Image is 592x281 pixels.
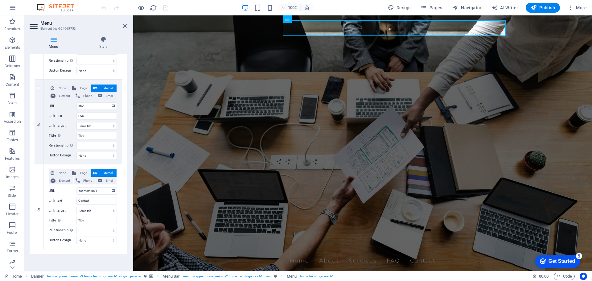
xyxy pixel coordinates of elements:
[150,4,157,11] button: reload
[74,92,96,100] button: Phone
[34,122,43,127] em: 4
[49,57,76,64] label: Relationship
[288,4,298,11] h6: 100%
[6,212,18,217] p: Header
[5,3,50,16] div: Get Started 5 items remaining, 0% complete
[56,85,68,92] span: None
[76,112,117,120] input: Link text...
[543,274,544,279] span: :
[76,187,117,195] input: URL...
[49,197,76,205] label: Link text
[82,177,94,184] span: Phone
[567,5,587,11] span: More
[5,273,22,280] a: Click to cancel selection. Double-click to open Pages
[49,112,76,120] label: Link text
[49,85,70,92] button: None
[7,138,18,143] p: Tables
[49,132,76,139] label: Title
[539,273,549,280] span: 00 00
[450,3,484,13] button: Navigator
[99,169,115,177] span: External
[49,122,76,130] label: Link target
[49,142,76,149] label: Relationship
[388,5,411,11] span: Design
[580,273,587,280] button: Usercentrics
[96,177,117,184] button: Email
[40,26,114,31] h3: Element #ed-904965753
[40,20,127,26] h2: Menu
[6,175,19,180] p: Images
[35,4,82,11] img: Editor Logo
[76,197,117,205] input: Link text...
[70,169,91,177] button: Page
[56,169,68,177] span: None
[137,4,145,11] button: Click here to leave preview mode and continue editing
[49,67,76,74] label: Button Design
[489,3,521,13] button: AI Writer
[7,249,18,254] p: Forms
[526,3,560,13] button: Publish
[304,5,310,10] i: On resize automatically adjust zoom level to fit chosen device.
[149,275,153,278] i: This element contains a background
[31,273,334,280] nav: breadcrumb
[162,273,180,280] span: Click to select. Double-click to edit
[274,275,277,278] i: This element is a customizable preset
[49,237,76,244] label: Button Design
[150,4,157,11] i: Reload page
[82,92,94,100] span: Phone
[49,102,76,110] label: URL
[18,7,45,12] div: Get Started
[57,92,72,100] span: Element
[76,102,117,110] input: URL...
[74,177,96,184] button: Phone
[385,3,413,13] button: Design
[554,273,575,280] button: Code
[49,92,73,100] button: Element
[91,85,117,92] button: External
[418,3,445,13] button: Pages
[34,207,43,212] em: 5
[80,36,127,49] h4: Style
[4,27,20,31] p: Favorites
[49,187,76,195] label: URL
[31,273,44,280] span: Click to select. Double-click to edit
[49,169,70,177] button: None
[49,207,76,214] label: Link target
[531,5,555,11] span: Publish
[287,273,297,280] span: Click to select. Double-click to edit
[99,85,115,92] span: External
[299,273,334,280] span: . home-hero-logo-nav-h1
[565,3,589,13] button: More
[6,82,19,87] p: Content
[76,217,117,224] input: Title
[49,217,76,224] label: Title
[491,5,518,11] span: AI Writer
[452,5,482,11] span: Navigator
[30,36,80,49] h4: Menu
[5,64,20,68] p: Columns
[46,273,142,280] span: . banner .preset-banner-v3-home-hero-logo-nav-h1-slogan .parallax
[57,177,72,184] span: Element
[5,45,20,50] p: Elements
[144,275,147,278] i: This element is a customizable preset
[5,156,20,161] p: Features
[532,273,549,280] h6: Session time
[70,85,91,92] button: Page
[182,273,272,280] span: . menu-wrapper .preset-menu-v2-home-hero-logo-nav-h1-menu
[91,169,117,177] button: External
[104,177,115,184] span: Email
[49,152,76,159] label: Button Design
[46,1,52,7] div: 5
[557,273,572,280] span: Code
[279,4,301,11] button: 100%
[385,3,413,13] div: Design (Ctrl+Alt+Y)
[7,101,18,105] p: Boxes
[76,132,117,139] input: Title
[104,92,115,100] span: Email
[78,85,89,92] span: Page
[78,169,89,177] span: Page
[49,177,73,184] button: Element
[7,230,18,235] p: Footer
[96,92,117,100] button: Email
[8,193,17,198] p: Slider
